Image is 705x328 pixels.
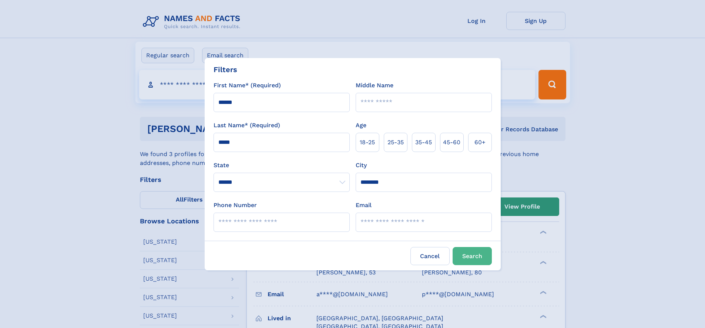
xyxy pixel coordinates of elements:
span: 60+ [474,138,486,147]
label: Email [356,201,372,210]
label: First Name* (Required) [214,81,281,90]
label: City [356,161,367,170]
button: Search [453,247,492,265]
label: Phone Number [214,201,257,210]
div: Filters [214,64,237,75]
label: Last Name* (Required) [214,121,280,130]
span: 35‑45 [415,138,432,147]
span: 18‑25 [360,138,375,147]
label: Middle Name [356,81,393,90]
label: Age [356,121,366,130]
span: 45‑60 [443,138,460,147]
span: 25‑35 [387,138,404,147]
label: Cancel [410,247,450,265]
label: State [214,161,350,170]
